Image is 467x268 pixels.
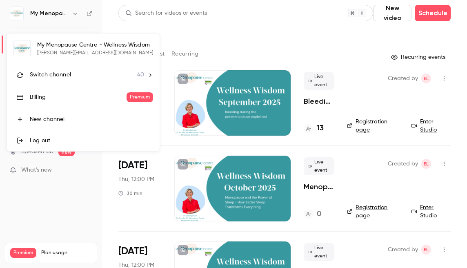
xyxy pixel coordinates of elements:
[127,92,153,102] span: Premium
[30,136,153,145] div: Log out
[30,71,71,79] span: Switch channel
[30,115,153,123] div: New channel
[137,71,144,79] span: 40
[30,93,127,101] div: Billing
